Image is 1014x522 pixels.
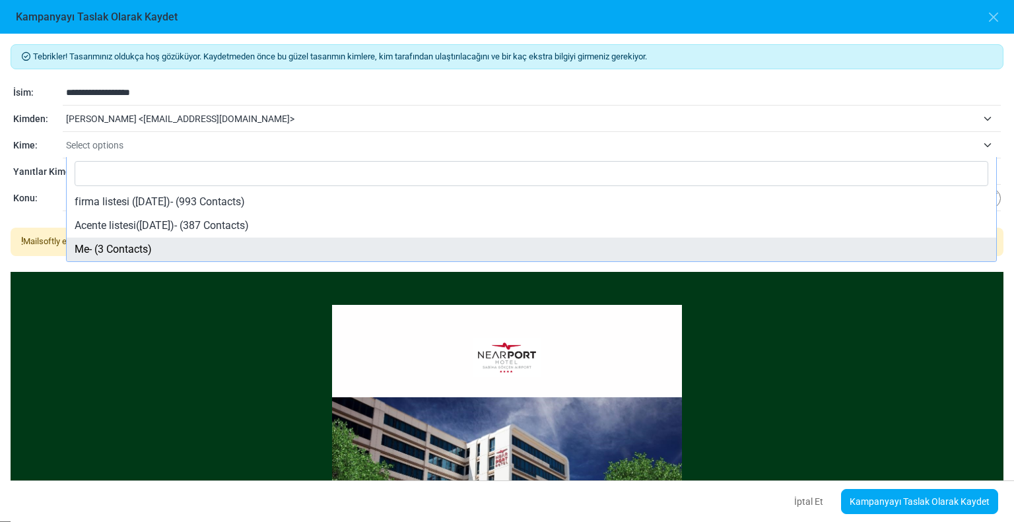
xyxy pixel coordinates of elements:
span: Erol Aydemir <salesmng@nearporthotel.com> [66,107,1001,131]
li: Me- (3 Contacts) [67,238,996,261]
div: İsim: [13,86,63,100]
div: Tebrikler! Tasarımınız oldukça hoş gözüküyor. Kaydetmeden önce bu güzel tasarımın kimlere, kim ta... [11,44,1003,69]
div: Yanıtlar Kime: [13,165,70,179]
li: firma listesi ([DATE])- (993 Contacts) [67,190,996,214]
span: Erol Aydemir <salesmng@nearporthotel.com> [66,111,977,127]
span: Select options [66,137,977,153]
button: İptal Et [783,488,834,515]
span: Select options [66,140,123,150]
a: Kampanyayı Taslak Olarak Kaydet [841,489,998,514]
h6: Kampanyayı Taslak Olarak Kaydet [16,11,178,23]
li: Acente listesi([DATE])- (387 Contacts) [67,214,996,238]
div: Kimden: [13,112,63,126]
div: Mailsoftly e-postanızı aşağıda göründüğü gibi gönderecektir. [21,235,246,248]
span: Select options [66,133,1001,157]
input: Search [75,161,988,186]
div: Konu: [13,191,63,205]
div: Kime: [13,139,63,152]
